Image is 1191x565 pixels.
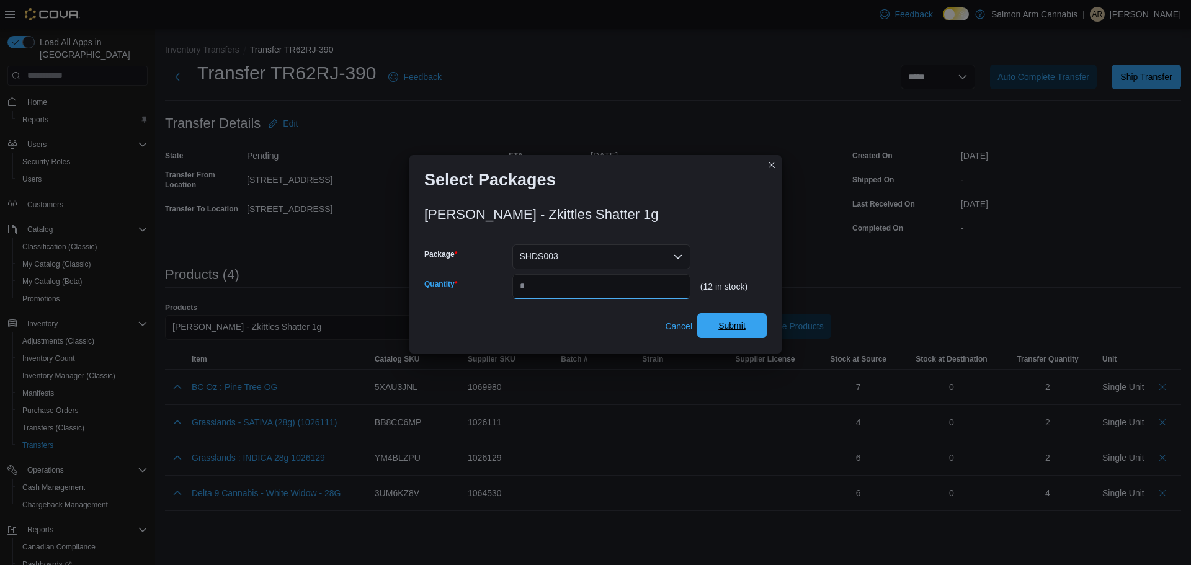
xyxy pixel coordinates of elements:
span: SHDS003 [520,249,558,264]
button: Open list of options [673,252,683,262]
label: Quantity [424,279,457,289]
span: Submit [718,319,746,332]
h3: [PERSON_NAME] - Zkittles Shatter 1g [424,207,659,222]
button: Submit [697,313,767,338]
button: Closes this modal window [764,158,779,172]
div: (12 in stock) [700,282,767,291]
label: Package [424,249,457,259]
button: Cancel [660,314,697,339]
h1: Select Packages [424,170,556,190]
span: Cancel [665,320,692,332]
